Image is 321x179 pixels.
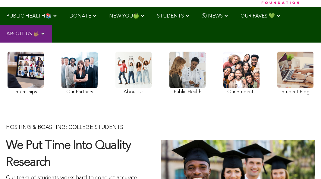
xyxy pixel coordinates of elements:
strong: We Put Time Into Quality Research [6,140,131,169]
span: DONATE [69,14,91,19]
span: STUDENTS [157,14,184,19]
span: NEW YOU🍏 [109,14,139,19]
input: SUBSCRIBE [140,24,181,35]
iframe: Chat Widget [291,150,321,179]
span: PUBLIC HEALTH📚 [6,14,52,19]
span: OUR FAVES 💚 [241,14,275,19]
span: Ⓥ NEWS [202,14,223,19]
span: ABOUT US 🤟🏽 [6,31,39,37]
p: HOSTING & BOASTING: COLLEGE STUDENTS [6,124,149,131]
